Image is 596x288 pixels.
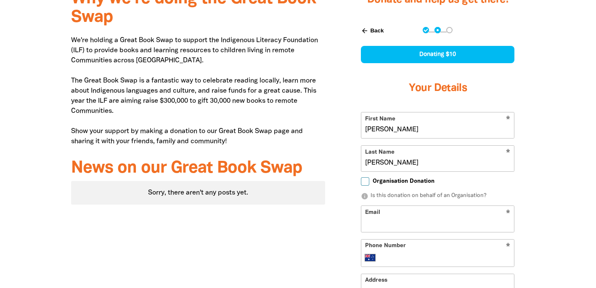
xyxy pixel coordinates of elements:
[71,35,326,147] p: We're holding a Great Book Swap to support the Indigenous Literacy Foundation (ILF) to provide bo...
[373,177,434,185] span: Organisation Donation
[361,192,368,200] i: info
[361,72,514,105] h3: Your Details
[71,181,326,205] div: Paginated content
[361,46,514,63] div: Donating $10
[361,177,369,186] input: Organisation Donation
[506,243,510,251] i: Required
[361,192,514,200] p: Is this donation on behalf of an Organisation?
[71,181,326,205] div: Sorry, there aren't any posts yet.
[446,27,453,33] button: Navigate to step 3 of 3 to enter your payment details
[434,27,441,33] button: Navigate to step 2 of 3 to enter your details
[358,24,387,38] button: Back
[361,27,368,35] i: arrow_back
[423,27,429,33] button: Navigate to step 1 of 3 to enter your donation amount
[71,159,326,178] h3: News on our Great Book Swap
